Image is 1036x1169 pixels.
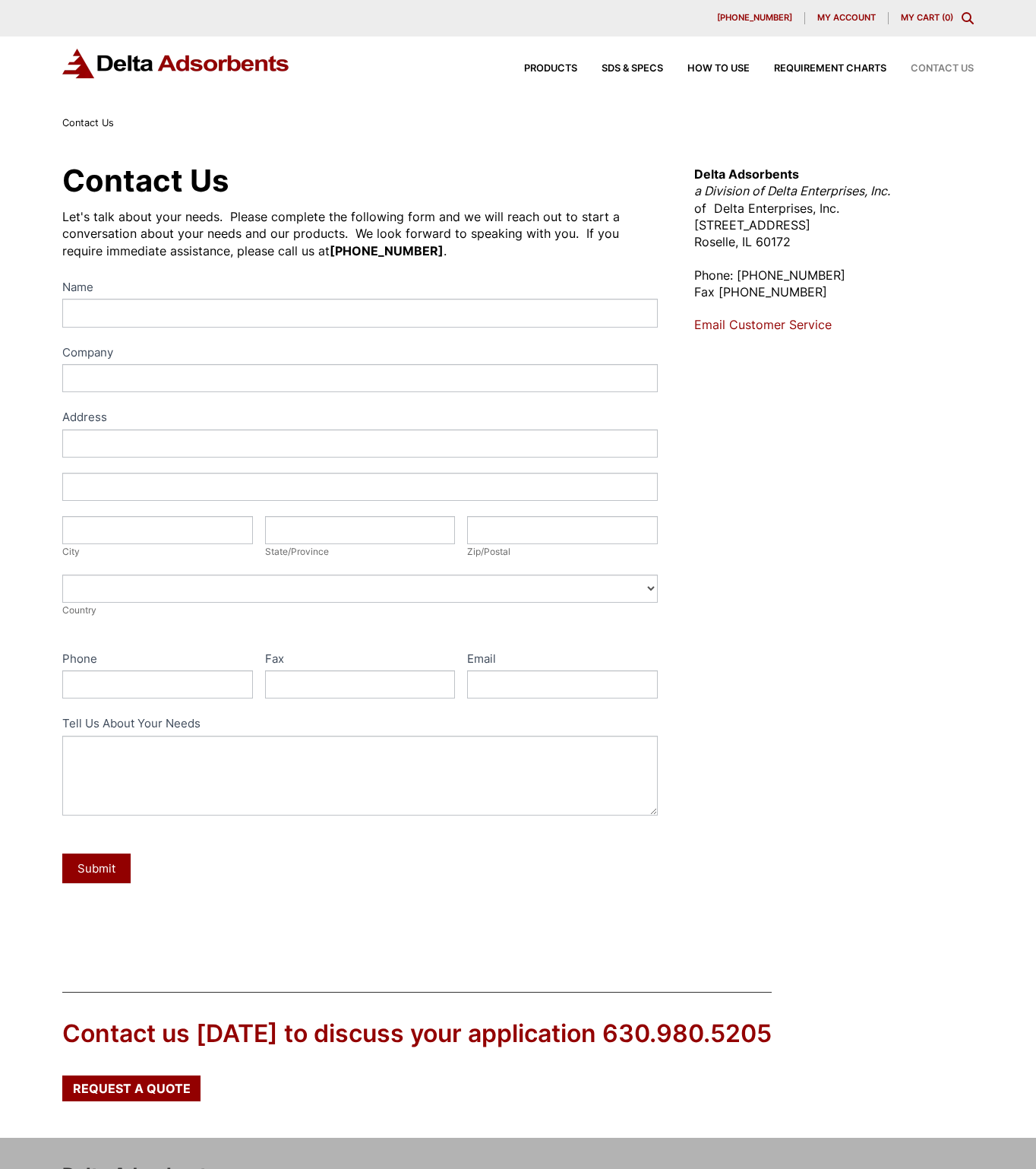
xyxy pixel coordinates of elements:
span: 0 [945,12,950,23]
span: How to Use [687,64,750,74]
div: Contact us [DATE] to discuss your application 630.980.5205 [62,1017,772,1051]
strong: Delta Adsorbents [694,166,799,182]
label: Email [467,649,658,671]
a: My account [805,12,889,24]
img: Delta Adsorbents [62,49,290,78]
span: My account [817,14,876,22]
span: [PHONE_NUMBER] [717,14,792,22]
span: Request a Quote [73,1082,191,1095]
label: Company [62,343,658,365]
button: Submit [62,854,131,883]
a: How to Use [663,64,750,74]
label: Tell Us About Your Needs [62,714,658,736]
a: My Cart (0) [901,12,953,23]
span: Requirement Charts [774,64,886,74]
a: Contact Us [886,64,974,74]
strong: [PHONE_NUMBER] [330,243,444,258]
h1: Contact Us [62,166,658,196]
em: a Division of Delta Enterprises, Inc. [694,183,890,198]
a: [PHONE_NUMBER] [705,12,805,24]
div: Country [62,603,658,618]
a: Email Customer Service [694,317,832,332]
p: Phone: [PHONE_NUMBER] Fax [PHONE_NUMBER] [694,267,974,301]
a: Request a Quote [62,1076,201,1101]
p: of Delta Enterprises, Inc. [STREET_ADDRESS] Roselle, IL 60172 [694,166,974,251]
div: Let's talk about your needs. Please complete the following form and we will reach out to start a ... [62,208,658,259]
a: Products [500,64,577,74]
div: Address [62,407,658,429]
div: City [62,544,253,559]
a: Requirement Charts [750,64,886,74]
span: Products [524,64,577,74]
label: Fax [265,649,456,671]
div: State/Province [265,544,456,559]
div: Toggle Modal Content [962,12,974,24]
a: SDS & SPECS [577,64,663,74]
span: Contact Us [911,64,974,74]
div: Zip/Postal [467,544,658,559]
span: Contact Us [62,117,114,128]
label: Name [62,277,658,299]
span: SDS & SPECS [602,64,663,74]
label: Phone [62,649,253,671]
